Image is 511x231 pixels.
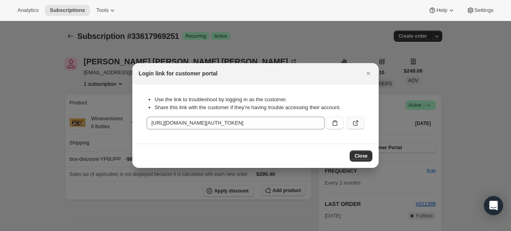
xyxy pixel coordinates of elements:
[350,150,372,162] button: Close
[13,5,43,16] button: Analytics
[474,7,494,13] span: Settings
[17,7,39,13] span: Analytics
[363,68,374,79] button: Close
[436,7,447,13] span: Help
[155,96,364,104] li: Use the link to troubleshoot by logging in as the customer.
[139,69,217,77] h2: Login link for customer portal
[462,5,498,16] button: Settings
[155,104,364,112] li: Share this link with the customer if they’re having trouble accessing their account.
[354,153,368,159] span: Close
[484,196,503,215] div: Open Intercom Messenger
[50,7,85,13] span: Subscriptions
[424,5,460,16] button: Help
[45,5,90,16] button: Subscriptions
[96,7,108,13] span: Tools
[91,5,121,16] button: Tools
